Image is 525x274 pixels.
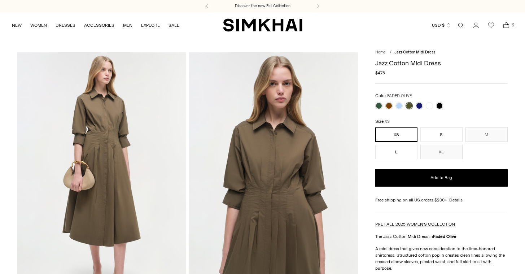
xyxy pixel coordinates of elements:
button: USD $ [432,17,451,33]
span: Jazz Cotton Midi Dress [394,50,435,55]
button: Add to Bag [375,169,508,187]
button: XL [420,145,463,159]
a: Open search modal [454,18,468,32]
label: Color: [375,92,412,99]
span: 2 [510,22,516,28]
div: Free shipping on all US orders $200+ [375,197,508,203]
button: S [420,127,463,142]
div: / [390,49,391,56]
button: M [465,127,508,142]
h1: Jazz Cotton Midi Dress [375,60,508,66]
label: Size: [375,118,390,125]
a: WOMEN [30,17,47,33]
a: SALE [169,17,179,33]
a: NEW [12,17,22,33]
p: A midi dress that gives new consideration to the time-honored shirtdress. Structured cotton popli... [375,245,508,271]
span: FADED OLIVE [387,93,412,98]
button: XS [375,127,417,142]
button: L [375,145,417,159]
a: EXPLORE [141,17,160,33]
a: Open cart modal [499,18,513,32]
nav: breadcrumbs [375,49,508,56]
strong: Faded Olive [433,234,456,239]
a: SIMKHAI [223,18,302,32]
a: MEN [123,17,132,33]
a: Discover the new Fall Collection [235,3,290,9]
span: XS [385,119,390,124]
a: DRESSES [56,17,75,33]
a: ACCESSORIES [84,17,114,33]
span: Add to Bag [430,175,452,181]
a: Go to the account page [469,18,483,32]
span: $475 [375,70,385,76]
a: Details [449,197,463,203]
a: Wishlist [484,18,498,32]
a: PRE FALL 2025 WOMEN'S COLLECTION [375,222,455,227]
p: The Jazz Cotton Midi Dress in [375,233,508,240]
a: Home [375,50,386,55]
